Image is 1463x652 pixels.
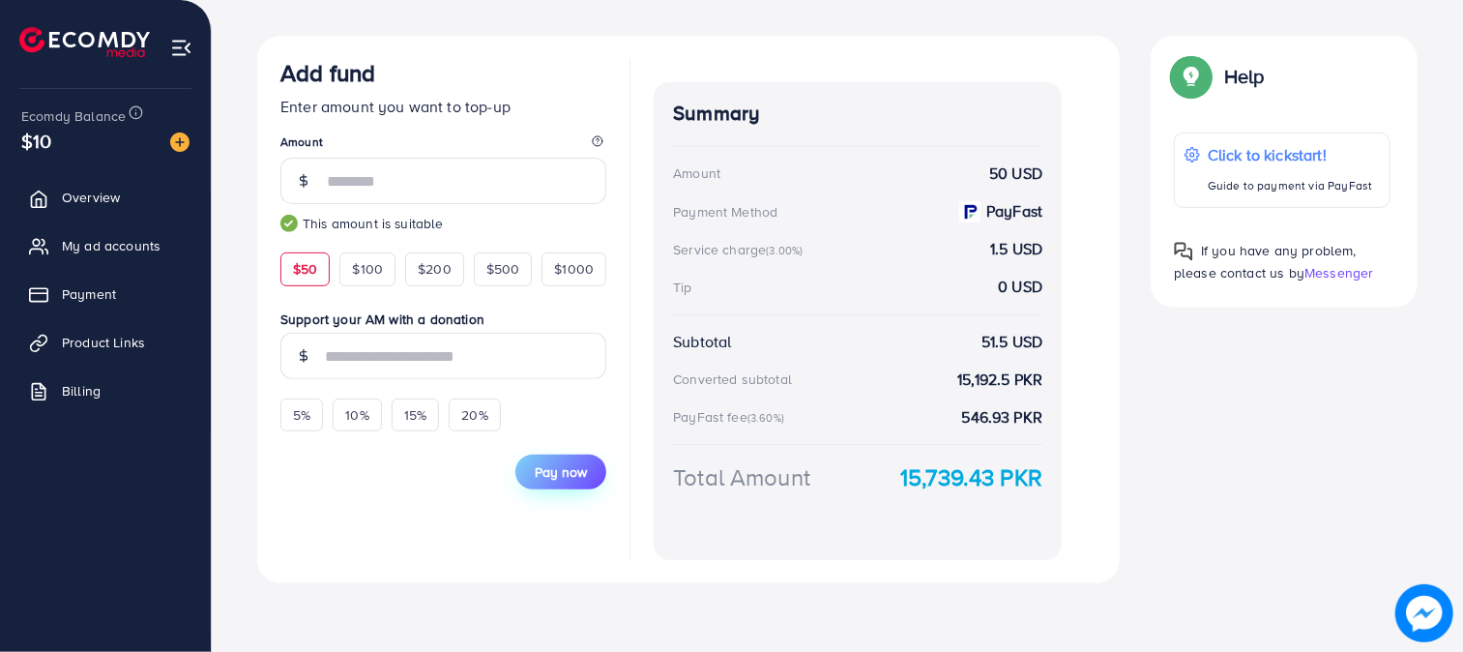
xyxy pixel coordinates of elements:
[352,259,383,279] span: $100
[1208,143,1372,166] p: Click to kickstart!
[673,102,1042,126] h4: Summary
[293,405,310,425] span: 5%
[673,370,792,389] div: Converted subtotal
[535,462,587,482] span: Pay now
[293,259,317,279] span: $50
[170,133,190,152] img: image
[62,284,116,304] span: Payment
[981,331,1042,353] strong: 51.5 USD
[986,200,1042,222] strong: PayFast
[21,127,51,155] span: $10
[345,405,368,425] span: 10%
[554,259,594,279] span: $1000
[15,226,196,265] a: My ad accounts
[15,371,196,410] a: Billing
[1224,65,1265,88] p: Help
[62,381,101,400] span: Billing
[990,238,1042,260] strong: 1.5 USD
[62,236,161,255] span: My ad accounts
[461,405,487,425] span: 20%
[62,188,120,207] span: Overview
[989,163,1042,185] strong: 50 USD
[900,460,1042,494] strong: 15,739.43 PKR
[404,405,426,425] span: 15%
[515,455,606,489] button: Pay now
[21,106,126,126] span: Ecomdy Balance
[766,243,803,258] small: (3.00%)
[747,410,784,426] small: (3.60%)
[1174,241,1357,282] span: If you have any problem, please contact us by
[15,178,196,217] a: Overview
[15,323,196,362] a: Product Links
[280,95,606,118] p: Enter amount you want to top-up
[170,37,192,59] img: menu
[673,240,808,259] div: Service charge
[1304,263,1373,282] span: Messenger
[673,163,720,183] div: Amount
[19,27,150,57] img: logo
[1395,584,1453,642] img: image
[486,259,520,279] span: $500
[15,275,196,313] a: Payment
[280,310,606,329] label: Support your AM with a donation
[1208,174,1372,197] p: Guide to payment via PayFast
[1174,242,1193,261] img: Popup guide
[673,407,790,427] div: PayFast fee
[280,214,606,233] small: This amount is suitable
[280,215,298,232] img: guide
[673,202,777,222] div: Payment Method
[962,406,1043,429] strong: 546.93 PKR
[1174,59,1209,94] img: Popup guide
[418,259,452,279] span: $200
[280,59,375,87] h3: Add fund
[998,276,1042,298] strong: 0 USD
[673,331,731,353] div: Subtotal
[280,133,606,158] legend: Amount
[673,460,810,494] div: Total Amount
[62,333,145,352] span: Product Links
[959,201,980,222] img: payment
[957,369,1042,391] strong: 15,192.5 PKR
[673,278,691,297] div: Tip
